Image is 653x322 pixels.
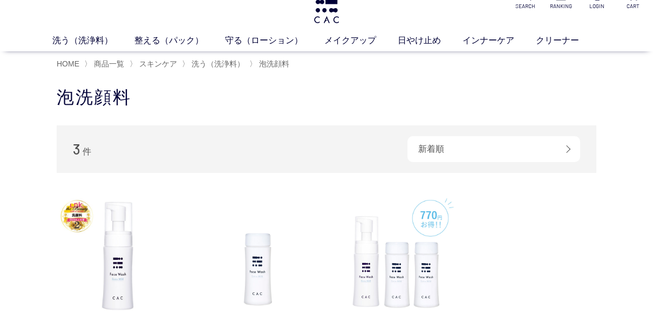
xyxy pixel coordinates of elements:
span: 商品一覧 [94,59,124,68]
li: 〉 [182,59,247,69]
p: CART [621,2,644,10]
p: RANKING [549,2,573,10]
p: LOGIN [586,2,609,10]
img: ＣＡＣ フェイスウォッシュ エクストラマイルド [57,194,180,318]
a: 洗う（洗浄料） [189,59,244,68]
div: 新着順 [407,136,580,162]
a: 日やけ止め [398,34,462,47]
a: インナーケア [462,34,536,47]
a: 泡洗顔料 [257,59,289,68]
p: SEARCH [514,2,537,10]
li: 〉 [249,59,292,69]
a: 洗う（洗浄料） [52,34,134,47]
a: スキンケア [137,59,177,68]
li: 〉 [84,59,127,69]
a: 商品一覧 [92,59,124,68]
a: 守る（ローション） [225,34,324,47]
li: 〉 [130,59,180,69]
a: 整える（パック） [134,34,225,47]
span: スキンケア [139,59,177,68]
img: ＣＡＣ フェイスウォッシュ エクストラマイルド（レフィル） [196,194,319,318]
h1: 泡洗顔料 [57,86,596,109]
img: ＣＡＣフェイスウォッシュＥＭ（１個）+レフィル（２個） [335,194,458,318]
span: 洗う（洗浄料） [192,59,244,68]
a: メイクアップ [324,34,398,47]
a: クリーナー [536,34,601,47]
a: HOME [57,59,79,68]
span: 件 [83,147,91,156]
span: 3 [73,140,80,157]
span: 泡洗顔料 [259,59,289,68]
